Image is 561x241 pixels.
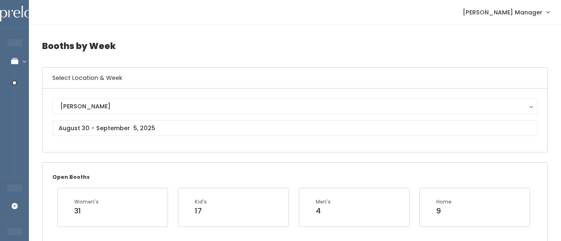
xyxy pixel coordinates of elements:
[436,198,452,206] div: Home
[436,206,452,216] div: 9
[60,102,530,111] div: [PERSON_NAME]
[52,98,537,114] button: [PERSON_NAME]
[463,8,542,17] span: [PERSON_NAME] Manager
[316,206,331,216] div: 4
[52,173,90,180] small: Open Booths
[52,120,537,136] input: August 30 - September 5, 2025
[195,206,207,216] div: 17
[195,198,207,206] div: Kid's
[316,198,331,206] div: Men's
[42,35,548,57] h4: Booths by Week
[74,198,99,206] div: Women's
[454,3,558,21] a: [PERSON_NAME] Manager
[43,68,547,89] h6: Select Location & Week
[74,206,99,216] div: 31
